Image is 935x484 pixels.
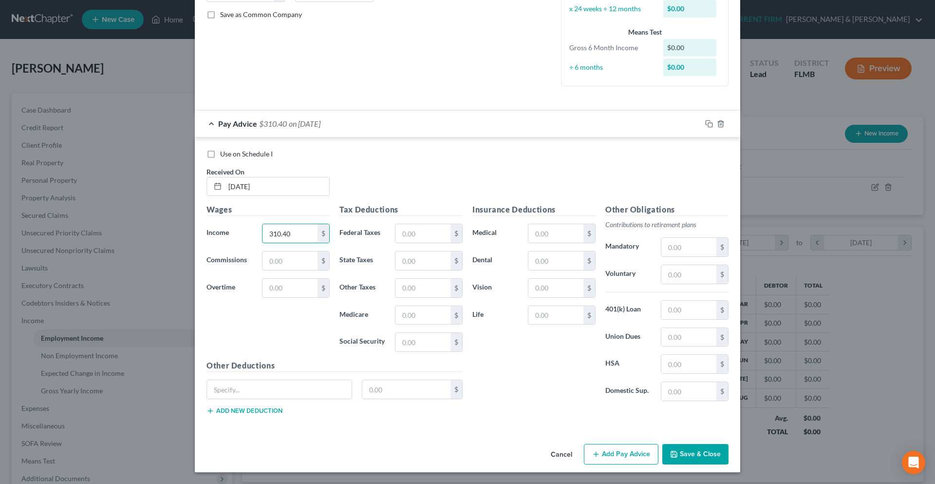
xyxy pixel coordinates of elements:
input: 0.00 [528,279,583,297]
div: $ [450,224,462,243]
div: Open Intercom Messenger [902,451,925,474]
label: Medical [467,224,523,243]
div: $ [716,301,728,319]
span: Received On [206,168,244,176]
label: Life [467,306,523,325]
p: Contributions to retirement plans [605,220,729,230]
input: 0.00 [362,380,451,399]
div: $ [450,333,462,351]
label: Social Security [335,332,390,352]
button: Cancel [543,445,580,465]
label: Voluntary [600,265,656,284]
div: $ [716,265,728,284]
label: Vision [467,278,523,298]
div: $ [716,355,728,373]
input: 0.00 [395,306,450,325]
input: 0.00 [395,224,450,243]
div: $0.00 [663,39,717,57]
label: Dental [467,251,523,271]
input: 0.00 [262,279,318,297]
input: 0.00 [661,265,716,284]
span: Income [206,228,229,236]
button: Save & Close [662,444,729,465]
input: 0.00 [262,224,318,243]
h5: Tax Deductions [339,204,463,216]
label: State Taxes [335,251,390,271]
label: Overtime [202,278,257,298]
input: 0.00 [395,333,450,351]
div: $ [583,224,595,243]
label: Domestic Sup. [600,382,656,401]
span: Use on Schedule I [220,150,273,158]
h5: Other Obligations [605,204,729,216]
div: ÷ 6 months [564,62,658,72]
input: 0.00 [395,252,450,270]
div: $ [318,279,329,297]
span: Save as Common Company [220,10,302,19]
input: MM/DD/YYYY [225,177,329,196]
input: 0.00 [661,355,716,373]
div: Means Test [569,27,720,37]
div: $ [583,279,595,297]
div: $ [450,252,462,270]
div: $ [450,279,462,297]
div: $ [318,252,329,270]
h5: Insurance Deductions [472,204,596,216]
div: $ [716,382,728,401]
label: Other Taxes [335,278,390,298]
input: 0.00 [262,252,318,270]
div: $ [318,224,329,243]
span: on [DATE] [289,119,320,128]
input: 0.00 [661,328,716,347]
div: $ [716,238,728,256]
div: $ [716,328,728,347]
input: 0.00 [528,252,583,270]
input: 0.00 [528,306,583,325]
input: 0.00 [395,279,450,297]
div: $0.00 [663,58,717,76]
h5: Wages [206,204,330,216]
span: Pay Advice [218,119,257,128]
label: Medicare [335,306,390,325]
label: HSA [600,354,656,374]
button: Add new deduction [206,407,282,415]
input: Specify... [207,380,352,399]
label: 401(k) Loan [600,300,656,320]
input: 0.00 [661,382,716,401]
div: Gross 6 Month Income [564,43,658,53]
input: 0.00 [661,301,716,319]
div: $ [450,380,462,399]
input: 0.00 [661,238,716,256]
div: x 24 weeks ÷ 12 months [564,4,658,14]
h5: Other Deductions [206,360,463,372]
label: Mandatory [600,237,656,257]
button: Add Pay Advice [584,444,658,465]
label: Federal Taxes [335,224,390,243]
div: $ [583,306,595,325]
label: Commissions [202,251,257,271]
div: $ [583,252,595,270]
span: $310.40 [259,119,287,128]
label: Union Dues [600,328,656,347]
input: 0.00 [528,224,583,243]
div: $ [450,306,462,325]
